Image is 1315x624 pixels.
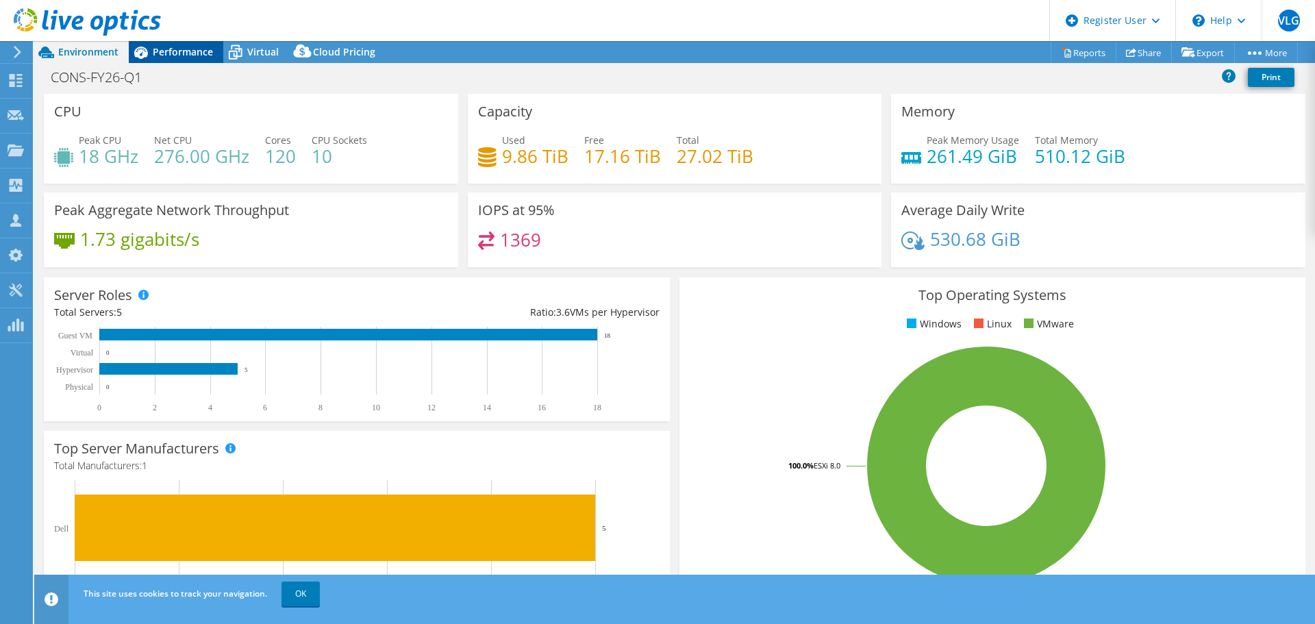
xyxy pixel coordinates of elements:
span: 1 [142,459,147,472]
a: More [1234,42,1298,63]
h3: CPU [54,104,82,119]
span: Peak CPU [79,134,121,147]
span: Cloud Pricing [313,45,375,58]
a: Print [1248,68,1294,87]
a: OK [281,582,320,606]
text: Dell [54,524,68,534]
h4: 27.02 TiB [677,149,753,164]
a: Share [1116,42,1172,63]
li: Linux [970,316,1012,332]
h3: Top Server Manufacturers [54,441,219,456]
text: Guest VM [58,331,92,340]
tspan: 100.0% [788,460,814,471]
h4: 276.00 GHz [154,149,249,164]
text: 12 [427,403,436,412]
h4: 17.16 TiB [584,149,661,164]
text: 10 [372,403,380,412]
text: 18 [604,332,611,339]
h4: 9.86 TiB [502,149,568,164]
span: Virtual [247,45,279,58]
li: VMware [1020,316,1074,332]
text: Physical [65,382,93,392]
h3: Peak Aggregate Network Throughput [54,203,289,218]
span: Total [677,134,699,147]
h3: IOPS at 95% [478,203,555,218]
h4: 1369 [500,232,541,247]
li: Windows [903,316,962,332]
text: Virtual [71,348,94,358]
a: Export [1171,42,1235,63]
h4: 510.12 GiB [1035,149,1125,164]
h4: 18 GHz [79,149,138,164]
text: 0 [97,403,101,412]
text: 8 [318,403,323,412]
h4: Total Manufacturers: [54,458,660,473]
span: 5 [116,305,122,319]
text: 4 [208,403,212,412]
text: 0 [106,349,110,356]
h4: 530.68 GiB [930,232,1020,247]
h3: Server Roles [54,288,132,303]
text: 2 [153,403,157,412]
h1: CONS-FY26-Q1 [45,70,163,85]
h4: 10 [312,149,367,164]
span: Cores [265,134,291,147]
h4: 261.49 GiB [927,149,1019,164]
text: 16 [538,403,546,412]
span: Net CPU [154,134,192,147]
text: 6 [263,403,267,412]
span: Peak Memory Usage [927,134,1019,147]
text: Hypervisor [56,365,93,375]
span: 3.6 [556,305,570,319]
span: VLG [1278,10,1300,32]
h3: Memory [901,104,955,119]
tspan: ESXi 8.0 [814,460,840,471]
span: Used [502,134,525,147]
div: Total Servers: [54,305,357,320]
span: CPU Sockets [312,134,367,147]
div: Ratio: VMs per Hypervisor [357,305,660,320]
span: This site uses cookies to track your navigation. [84,588,267,599]
text: 0 [106,384,110,390]
svg: \n [1192,14,1205,27]
h3: Top Operating Systems [690,288,1295,303]
h3: Average Daily Write [901,203,1025,218]
span: Total Memory [1035,134,1098,147]
h4: 1.73 gigabits/s [80,232,199,247]
h4: 120 [265,149,296,164]
span: Free [584,134,604,147]
a: Reports [1051,42,1116,63]
text: 18 [593,403,601,412]
text: 14 [483,403,491,412]
h3: Capacity [478,104,532,119]
text: 5 [245,366,248,373]
text: 5 [602,524,606,532]
span: Environment [58,45,118,58]
span: Performance [153,45,213,58]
